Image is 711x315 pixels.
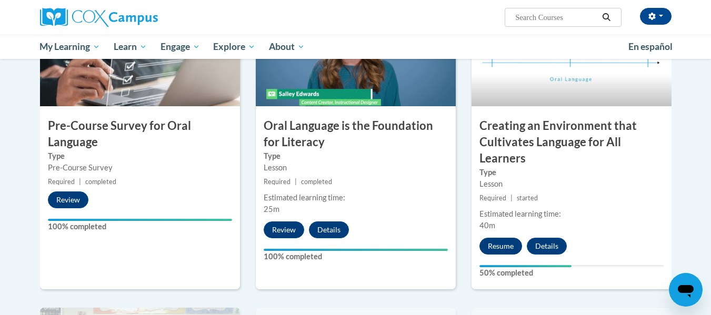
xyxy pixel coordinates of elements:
[40,8,240,27] a: Cox Campus
[295,178,297,186] span: |
[107,35,154,59] a: Learn
[628,41,673,52] span: En español
[24,35,687,59] div: Main menu
[48,178,75,186] span: Required
[514,11,598,24] input: Search Courses
[264,178,291,186] span: Required
[510,194,513,202] span: |
[479,238,522,255] button: Resume
[48,150,232,162] label: Type
[598,11,614,24] button: Search
[206,35,262,59] a: Explore
[40,118,240,150] h3: Pre-Course Survey for Oral Language
[309,221,349,238] button: Details
[479,208,664,220] div: Estimated learning time:
[301,178,332,186] span: completed
[264,249,448,251] div: Your progress
[39,40,100,53] span: My Learning
[40,8,158,27] img: Cox Campus
[269,40,305,53] span: About
[264,150,448,162] label: Type
[48,219,232,221] div: Your progress
[479,221,495,230] span: 40m
[479,178,664,190] div: Lesson
[640,8,672,25] button: Account Settings
[48,221,232,232] label: 100% completed
[33,35,107,59] a: My Learning
[85,178,116,186] span: completed
[264,205,279,214] span: 25m
[527,238,567,255] button: Details
[472,118,672,166] h3: Creating an Environment that Cultivates Language for All Learners
[479,267,664,279] label: 50% completed
[154,35,207,59] a: Engage
[264,192,448,204] div: Estimated learning time:
[114,40,147,53] span: Learn
[79,178,81,186] span: |
[161,40,200,53] span: Engage
[264,251,448,262] label: 100% completed
[264,162,448,174] div: Lesson
[262,35,312,59] a: About
[256,118,456,150] h3: Oral Language is the Foundation for Literacy
[669,273,703,307] iframe: Button to launch messaging window
[264,221,304,238] button: Review
[213,40,255,53] span: Explore
[622,36,679,58] a: En español
[479,194,506,202] span: Required
[517,194,538,202] span: started
[479,167,664,178] label: Type
[48,162,232,174] div: Pre-Course Survey
[48,191,88,208] button: Review
[479,265,572,267] div: Your progress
